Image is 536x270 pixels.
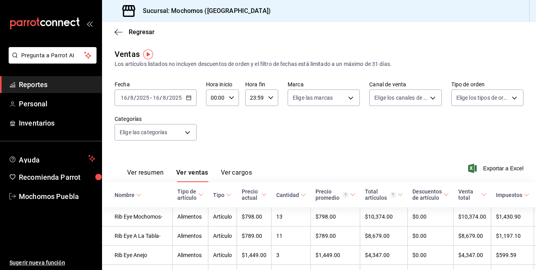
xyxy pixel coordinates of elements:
[311,226,360,246] td: $789.00
[360,207,408,226] td: $10,374.00
[242,188,260,201] div: Precio actual
[19,191,95,202] span: Mochomos Puebla
[19,154,85,163] span: Ayuda
[454,207,491,226] td: $10,374.00
[470,164,523,173] button: Exportar a Excel
[127,169,252,182] div: navigation tabs
[369,82,441,87] label: Canal de venta
[19,99,95,109] span: Personal
[120,95,128,101] input: --
[177,188,204,201] span: Tipo de artículo
[276,192,299,198] div: Cantidad
[408,226,454,246] td: $0.00
[491,207,534,226] td: $1,430.90
[115,60,523,68] div: Los artículos listados no incluyen descuentos de orden y el filtro de fechas está limitado a un m...
[242,188,267,201] span: Precio actual
[130,95,134,101] input: --
[136,95,149,101] input: ----
[451,82,523,87] label: Tipo de orden
[360,226,408,246] td: $8,679.00
[208,207,237,226] td: Artículo
[276,192,306,198] span: Cantidad
[19,172,95,182] span: Recomienda Parrot
[408,207,454,226] td: $0.00
[245,82,278,87] label: Hora fin
[166,95,169,101] span: /
[169,95,182,101] input: ----
[311,246,360,265] td: $1,449.00
[374,94,427,102] span: Elige los canales de venta
[454,246,491,265] td: $4,347.00
[237,207,272,226] td: $798.00
[343,192,348,198] svg: Precio promedio = Total artículos / cantidad
[115,82,197,87] label: Fecha
[221,169,252,182] button: Ver cargos
[127,169,164,182] button: Ver resumen
[311,207,360,226] td: $798.00
[115,48,140,60] div: Ventas
[208,226,237,246] td: Artículo
[128,95,130,101] span: /
[408,246,454,265] td: $0.00
[315,188,356,201] span: Precio promedio
[86,20,93,27] button: open_drawer_menu
[458,188,487,201] span: Venta total
[162,95,166,101] input: --
[176,169,208,182] button: Ver ventas
[272,246,311,265] td: 3
[21,51,84,60] span: Pregunta a Parrot AI
[237,246,272,265] td: $1,449.00
[150,95,152,101] span: -
[491,246,534,265] td: $599.59
[293,94,333,102] span: Elige las marcas
[153,95,160,101] input: --
[137,6,271,16] h3: Sucursal: Mochomos ([GEOGRAPHIC_DATA])
[390,192,396,198] svg: El total artículos considera cambios de precios en los artículos así como costos adicionales por ...
[9,259,95,267] span: Sugerir nueva función
[143,49,153,59] img: Tooltip marker
[315,188,348,201] div: Precio promedio
[177,188,197,201] div: Tipo de artículo
[206,82,239,87] label: Hora inicio
[412,188,449,201] span: Descuentos de artículo
[213,192,224,198] div: Tipo
[458,188,479,201] div: Venta total
[9,47,97,64] button: Pregunta a Parrot AI
[365,188,403,201] span: Total artículos
[115,28,155,36] button: Regresar
[5,57,97,65] a: Pregunta a Parrot AI
[365,188,396,201] div: Total artículos
[360,246,408,265] td: $4,347.00
[173,207,208,226] td: Alimentos
[102,207,173,226] td: Rib Eye Mochomos-
[120,128,168,136] span: Elige las categorías
[213,192,232,198] span: Tipo
[412,188,442,201] div: Descuentos de artículo
[102,246,173,265] td: Rib Eye Anejo
[454,226,491,246] td: $8,679.00
[160,95,162,101] span: /
[491,226,534,246] td: $1,197.10
[272,207,311,226] td: 13
[496,192,529,198] span: Impuestos
[173,246,208,265] td: Alimentos
[102,226,173,246] td: Rib Eye A La Tabla-
[19,79,95,90] span: Reportes
[456,94,509,102] span: Elige los tipos de orden
[496,192,522,198] div: Impuestos
[237,226,272,246] td: $789.00
[129,28,155,36] span: Regresar
[115,192,142,198] span: Nombre
[115,116,197,122] label: Categorías
[173,226,208,246] td: Alimentos
[134,95,136,101] span: /
[19,118,95,128] span: Inventarios
[208,246,237,265] td: Artículo
[288,82,360,87] label: Marca
[115,192,135,198] div: Nombre
[272,226,311,246] td: 11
